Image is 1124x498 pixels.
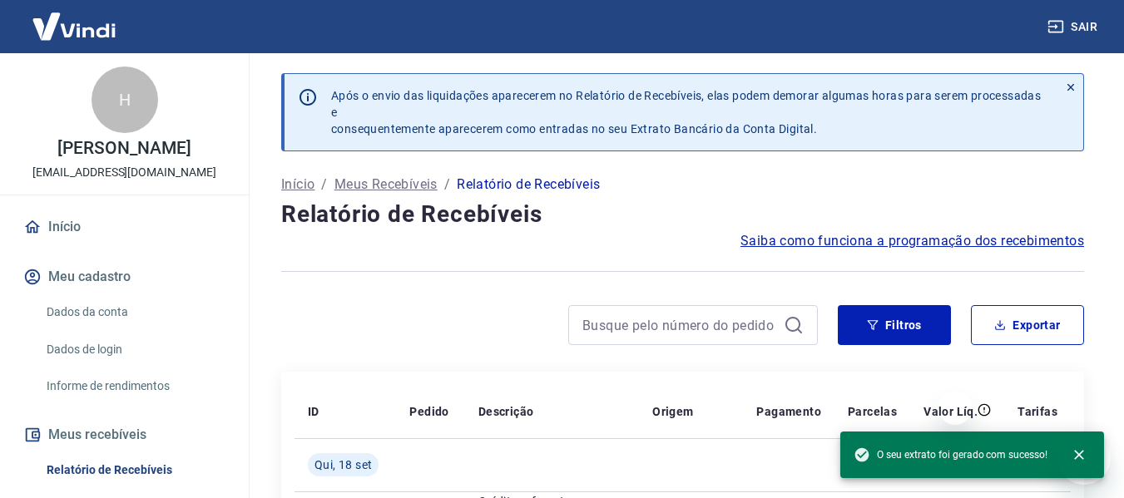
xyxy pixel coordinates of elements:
[20,1,128,52] img: Vindi
[838,305,951,345] button: Filtros
[1057,431,1111,485] iframe: Botão para abrir a janela de mensagens
[314,456,372,473] span: Qui, 18 set
[854,446,1047,463] span: O seu extrato foi gerado com sucesso!
[478,403,534,420] p: Descrição
[20,417,229,453] button: Meus recebíveis
[444,175,450,195] p: /
[40,453,229,487] a: Relatório de Recebíveis
[281,175,314,195] a: Início
[409,403,448,420] p: Pedido
[848,403,897,420] p: Parcelas
[20,209,229,245] a: Início
[334,175,438,195] a: Meus Recebíveis
[740,231,1084,251] a: Saiba como funciona a programação dos recebimentos
[57,140,191,157] p: [PERSON_NAME]
[321,175,327,195] p: /
[281,198,1084,231] h4: Relatório de Recebíveis
[938,392,972,425] iframe: Fechar mensagem
[308,403,319,420] p: ID
[1044,12,1104,42] button: Sair
[457,175,600,195] p: Relatório de Recebíveis
[331,87,1045,137] p: Após o envio das liquidações aparecerem no Relatório de Recebíveis, elas podem demorar algumas ho...
[756,403,821,420] p: Pagamento
[40,369,229,403] a: Informe de rendimentos
[971,305,1084,345] button: Exportar
[40,295,229,329] a: Dados da conta
[40,333,229,367] a: Dados de login
[582,313,777,338] input: Busque pelo número do pedido
[20,259,229,295] button: Meu cadastro
[923,403,978,420] p: Valor Líq.
[32,164,216,181] p: [EMAIL_ADDRESS][DOMAIN_NAME]
[92,67,158,133] div: H
[652,403,693,420] p: Origem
